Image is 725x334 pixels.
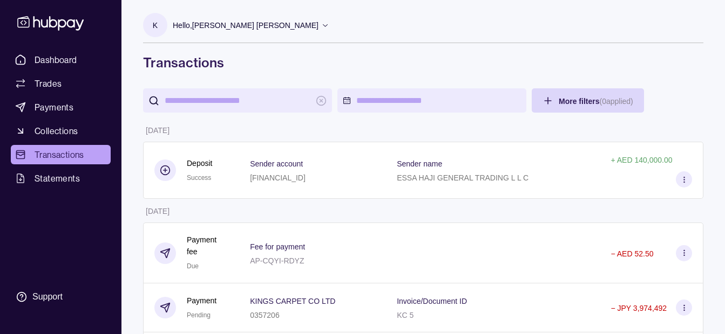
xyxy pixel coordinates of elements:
[143,54,703,71] h1: Transactions
[611,304,667,312] p: − JPY 3,974,492
[187,157,212,169] p: Deposit
[173,19,319,31] p: Hello, [PERSON_NAME] [PERSON_NAME]
[187,295,216,307] p: Payment
[397,297,467,305] p: Invoice/Document ID
[250,297,335,305] p: KINGS CARPET CO LTD
[11,121,111,141] a: Collections
[11,74,111,93] a: Trades
[35,124,78,137] span: Collections
[187,311,211,319] span: Pending
[11,98,111,117] a: Payments
[250,173,306,182] p: [FINANCIAL_ID]
[146,207,170,215] p: [DATE]
[35,101,73,114] span: Payments
[35,53,77,66] span: Dashboard
[397,311,414,319] p: KC 5
[611,249,653,258] p: − AED 52.50
[153,19,158,31] p: K
[35,77,62,90] span: Trades
[250,242,305,251] p: Fee for payment
[11,50,111,69] a: Dashboard
[165,88,310,113] input: search
[599,97,633,106] p: ( 0 applied)
[187,262,199,270] span: Due
[187,174,211,182] span: Success
[250,311,280,319] p: 0357206
[35,172,80,185] span: Statements
[11,286,111,308] a: Support
[11,169,111,188] a: Statements
[611,156,672,164] p: + AED 140,000.00
[35,148,84,161] span: Transactions
[250,159,303,168] p: Sender account
[397,173,528,182] p: ESSA HAJI GENERAL TRADING L L C
[11,145,111,164] a: Transactions
[146,126,170,135] p: [DATE]
[532,88,644,113] button: More filters(0applied)
[250,256,304,265] p: AP-CQYI-RDYZ
[559,97,633,106] span: More filters
[32,291,63,303] div: Support
[397,159,442,168] p: Sender name
[187,234,228,258] p: Payment fee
